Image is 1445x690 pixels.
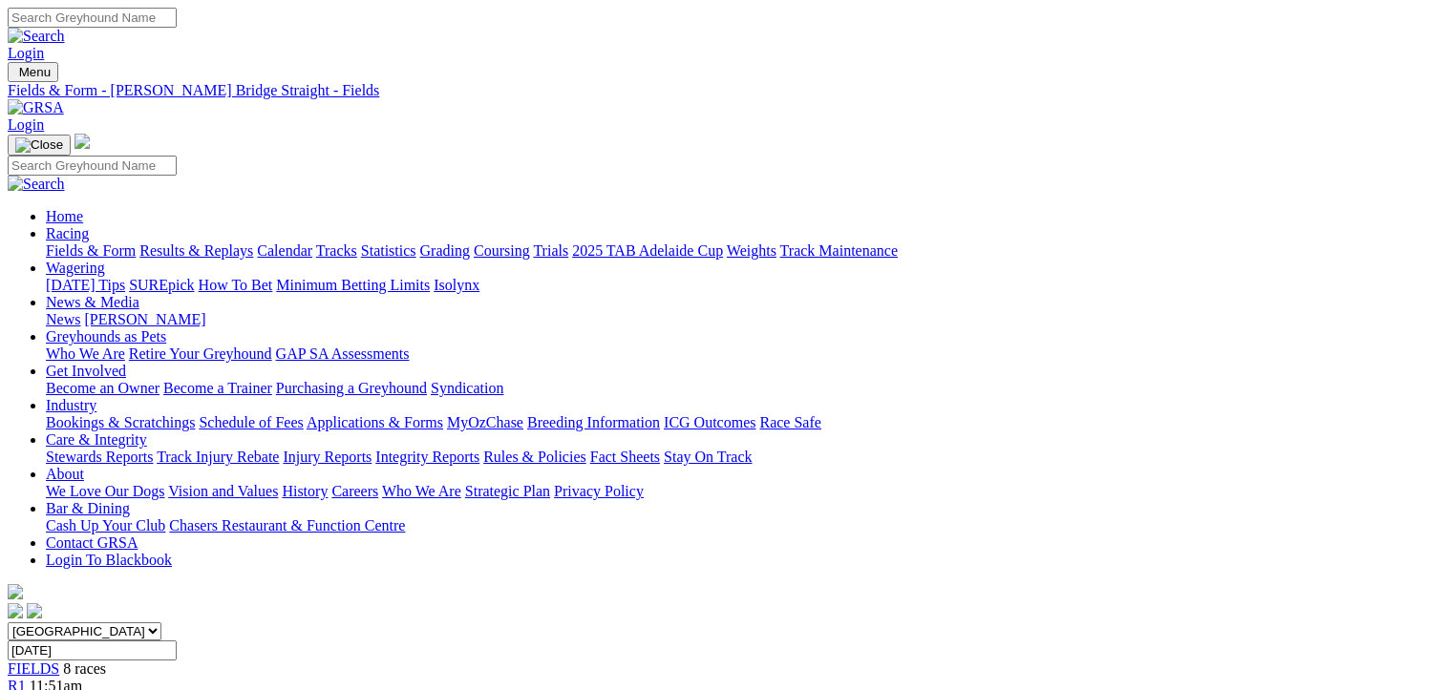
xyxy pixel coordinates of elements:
div: Get Involved [46,380,1437,397]
a: Breeding Information [527,414,660,430]
a: Careers [331,483,378,499]
a: Retire Your Greyhound [129,345,272,362]
a: Become a Trainer [163,380,272,396]
a: Industry [46,397,96,413]
a: 2025 TAB Adelaide Cup [572,242,723,259]
a: [DATE] Tips [46,277,125,293]
a: Weights [727,242,776,259]
div: Industry [46,414,1437,431]
input: Select date [8,640,177,660]
a: Get Involved [46,363,126,379]
a: Bookings & Scratchings [46,414,195,430]
a: Syndication [431,380,503,396]
a: Stay On Track [664,449,752,465]
a: GAP SA Assessments [276,345,410,362]
a: Login To Blackbook [46,552,172,568]
input: Search [8,156,177,176]
div: Greyhounds as Pets [46,345,1437,363]
a: Tracks [316,242,357,259]
a: Strategic Plan [465,483,550,499]
a: ICG Outcomes [664,414,755,430]
div: Wagering [46,277,1437,294]
a: Results & Replays [139,242,253,259]
img: Search [8,176,65,193]
img: logo-grsa-white.png [74,134,90,149]
a: Chasers Restaurant & Function Centre [169,517,405,533]
a: We Love Our Dogs [46,483,164,499]
a: Coursing [474,242,530,259]
a: Rules & Policies [483,449,586,465]
a: Fields & Form [46,242,136,259]
a: Injury Reports [283,449,372,465]
a: Who We Are [382,483,461,499]
span: Menu [19,65,51,79]
a: Stewards Reports [46,449,153,465]
a: Home [46,208,83,224]
a: Statistics [361,242,416,259]
img: GRSA [8,99,64,116]
button: Toggle navigation [8,62,58,82]
img: logo-grsa-white.png [8,584,23,599]
a: Care & Integrity [46,431,147,448]
div: Care & Integrity [46,449,1437,466]
img: facebook.svg [8,603,23,618]
img: twitter.svg [27,603,42,618]
a: Cash Up Your Club [46,517,165,533]
a: Login [8,45,44,61]
a: MyOzChase [447,414,523,430]
div: News & Media [46,311,1437,328]
a: Bar & Dining [46,500,130,516]
a: Trials [533,242,568,259]
div: About [46,483,1437,500]
a: Schedule of Fees [199,414,303,430]
input: Search [8,8,177,28]
a: Wagering [46,260,105,276]
img: Close [15,137,63,153]
a: News & Media [46,294,139,310]
a: Privacy Policy [554,483,644,499]
a: Greyhounds as Pets [46,328,166,345]
a: Integrity Reports [375,449,479,465]
button: Toggle navigation [8,135,71,156]
a: Race Safe [759,414,820,430]
a: Contact GRSA [46,534,138,551]
a: Purchasing a Greyhound [276,380,427,396]
div: Racing [46,242,1437,260]
a: SUREpick [129,277,194,293]
a: Racing [46,225,89,241]
img: Search [8,28,65,45]
a: Become an Owner [46,380,159,396]
a: Grading [420,242,470,259]
a: Isolynx [434,277,479,293]
a: Applications & Forms [307,414,443,430]
a: Fields & Form - [PERSON_NAME] Bridge Straight - Fields [8,82,1437,99]
a: Fact Sheets [590,449,660,465]
a: News [46,311,80,327]
a: History [282,483,328,499]
a: [PERSON_NAME] [84,311,205,327]
a: Track Injury Rebate [157,449,279,465]
a: Track Maintenance [780,242,898,259]
a: Login [8,116,44,133]
a: Who We Are [46,345,125,362]
a: Minimum Betting Limits [276,277,430,293]
div: Bar & Dining [46,517,1437,534]
span: 8 races [63,660,106,677]
a: Calendar [257,242,312,259]
a: Vision and Values [168,483,278,499]
a: How To Bet [199,277,273,293]
a: About [46,466,84,482]
a: FIELDS [8,660,59,677]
